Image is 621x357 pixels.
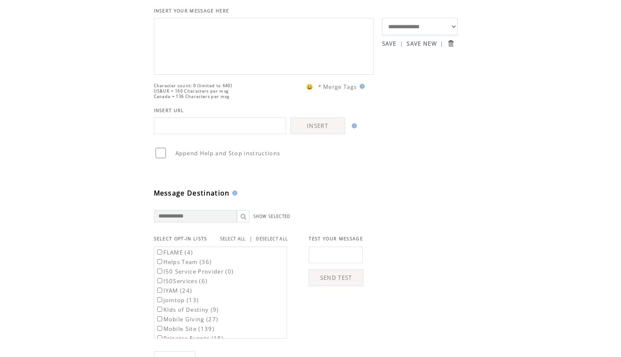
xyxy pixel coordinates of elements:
label: IYAM (24) [156,287,192,294]
label: I50 Service Provider (0) [156,268,234,275]
a: SEND TEST [309,269,363,286]
span: | [440,40,443,47]
a: DESELECT ALL [256,236,288,242]
input: jointop (13) [157,297,162,302]
a: SHOW SELECTED [253,214,291,219]
input: Princess Events (18) [157,335,162,340]
span: INSERT YOUR MESSAGE HERE [154,8,229,14]
span: * Merge Tags [318,83,357,90]
input: I50Services (6) [157,278,162,283]
a: SELECT ALL [220,236,246,242]
input: Mobile Giving (27) [157,316,162,321]
img: help.gif [230,191,237,196]
label: jointop (13) [156,296,199,304]
label: Mobile Giving (27) [156,315,219,323]
span: Character count: 0 (limited to 640) [154,83,233,88]
span: TEST YOUR MESSAGE [309,236,363,242]
a: INSERT [290,117,345,134]
label: Helps Team (36) [156,258,212,266]
input: IYAM (24) [157,288,162,293]
label: I50Services (6) [156,277,208,285]
label: KIds of Destiny (9) [156,306,219,313]
img: help.gif [349,123,357,128]
a: SAVE NEW [407,40,437,47]
span: Append Help and Stop instructions [175,149,280,157]
span: | [400,40,403,47]
input: I50 Service Provider (0) [157,269,162,274]
label: Mobile Site (139) [156,325,215,333]
label: Princess Events (18) [156,335,224,342]
span: INSERT URL [154,108,184,113]
span: | [249,235,253,242]
span: 😀 [306,83,314,90]
span: Message Destination [154,188,230,198]
label: FLAME (4) [156,249,193,256]
span: Canada = 136 Characters per msg [154,94,230,99]
input: Mobile Site (139) [157,326,162,331]
img: help.gif [357,84,365,89]
a: SAVE [382,40,397,47]
span: SELECT OPT-IN LISTS [154,236,207,242]
input: Submit [447,39,455,47]
input: FLAME (4) [157,249,162,254]
input: Helps Team (36) [157,259,162,264]
span: US&UK = 160 Characters per msg [154,88,229,94]
input: KIds of Destiny (9) [157,307,162,312]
